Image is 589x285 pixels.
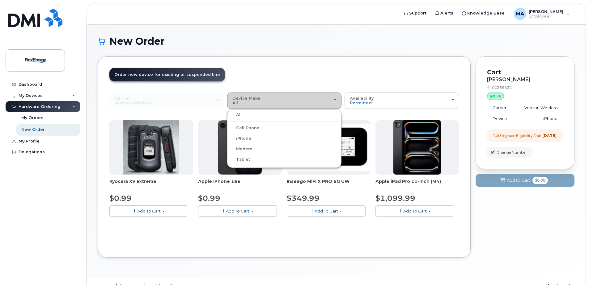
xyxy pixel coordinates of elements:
div: Apple iPhone 16e [198,178,282,191]
span: $1,099.99 [375,194,415,203]
div: 4402269522 [487,85,563,90]
label: Tablet [229,156,250,163]
button: Add To Cart [287,205,366,216]
span: Add to Cart [507,177,530,183]
div: active [487,93,504,100]
span: Device Make [232,96,261,101]
button: Change Number [487,147,532,158]
span: $349.99 [287,194,320,203]
span: Availability [350,96,374,101]
img: ipad_pro_11_m4.png [393,120,441,175]
span: Permitted [350,100,372,105]
button: Device Make All [227,93,342,109]
span: Add To Cart [226,209,249,213]
h1: New Order [98,36,574,47]
span: Add To Cart [315,209,338,213]
button: Add To Cart [198,205,277,216]
td: Device [487,113,515,124]
span: Change Number [497,150,527,155]
td: Carrier [487,102,515,114]
td: iPhone [515,113,563,124]
td: Verizon Wireless [515,102,563,114]
div: Full Upgrade Eligibility Date [493,133,557,138]
span: $0.99 [198,194,220,203]
label: iPhone [229,135,251,142]
button: Add To Cart [109,205,188,216]
label: Cell Phone [229,124,260,132]
div: Kyocera XV Extreme [109,178,193,191]
label: All [229,111,242,118]
div: [PERSON_NAME] [487,77,563,82]
span: Add To Cart [137,209,161,213]
label: Modem [229,145,252,153]
iframe: Messenger Launcher [562,258,584,280]
span: All [232,100,238,105]
img: iphone16e.png [218,120,262,175]
p: Cart [487,68,563,77]
strong: [DATE] [542,133,557,138]
div: Inseego MiFi X PRO 5G UW [287,178,371,191]
span: Add To Cart [403,209,427,213]
span: Order new device for existing or suspended line [114,72,220,77]
button: Add to Cart $0.00 [476,174,574,187]
button: Availability Permitted [345,93,459,109]
span: $0.99 [109,194,132,203]
div: Apple iPad Pro 11-inch (M4) [375,178,459,191]
span: $0.00 [532,177,548,184]
button: Add To Cart [375,205,454,216]
img: xvextreme.gif [123,120,179,175]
